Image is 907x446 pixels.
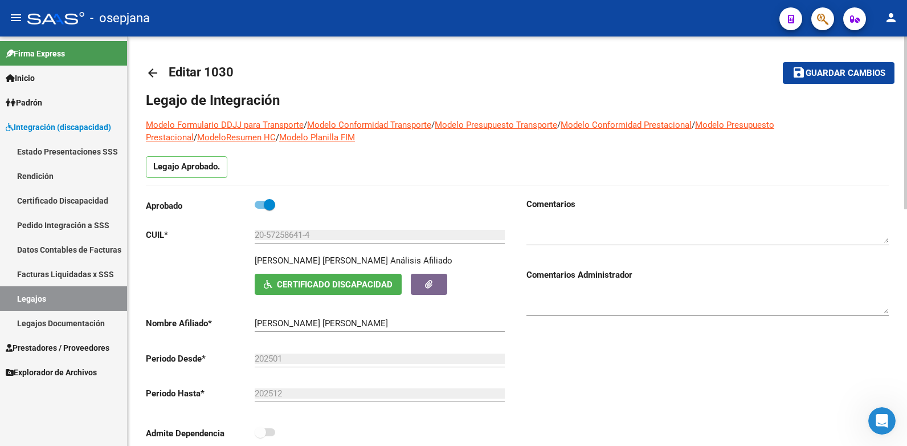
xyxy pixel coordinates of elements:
[435,120,557,130] a: Modelo Presupuesto Transporte
[806,68,885,79] span: Guardar cambios
[146,200,255,212] p: Aprobado
[6,47,65,60] span: Firma Express
[277,279,393,290] span: Certificado Discapacidad
[561,120,692,130] a: Modelo Conformidad Prestacional
[6,72,35,84] span: Inicio
[6,96,42,109] span: Padrón
[526,269,889,281] h3: Comentarios Administrador
[9,11,23,25] mat-icon: menu
[255,274,402,295] button: Certificado Discapacidad
[169,65,234,79] span: Editar 1030
[279,132,355,143] a: Modelo Planilla FIM
[792,66,806,79] mat-icon: save
[197,132,276,143] a: ModeloResumen HC
[146,156,227,178] p: Legajo Aprobado.
[526,198,889,210] h3: Comentarios
[6,342,109,354] span: Prestadores / Proveedores
[146,317,255,330] p: Nombre Afiliado
[146,387,255,400] p: Periodo Hasta
[6,121,111,133] span: Integración (discapacidad)
[146,91,889,110] h1: Legajo de Integración
[390,254,452,267] div: Análisis Afiliado
[255,254,388,267] p: [PERSON_NAME] [PERSON_NAME]
[146,352,255,365] p: Periodo Desde
[146,229,255,241] p: CUIL
[884,11,898,25] mat-icon: person
[90,6,150,31] span: - osepjana
[146,120,304,130] a: Modelo Formulario DDJJ para Transporte
[307,120,431,130] a: Modelo Conformidad Transporte
[868,407,896,435] iframe: Intercom live chat
[6,366,97,379] span: Explorador de Archivos
[783,62,894,83] button: Guardar cambios
[146,427,255,440] p: Admite Dependencia
[146,66,160,80] mat-icon: arrow_back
